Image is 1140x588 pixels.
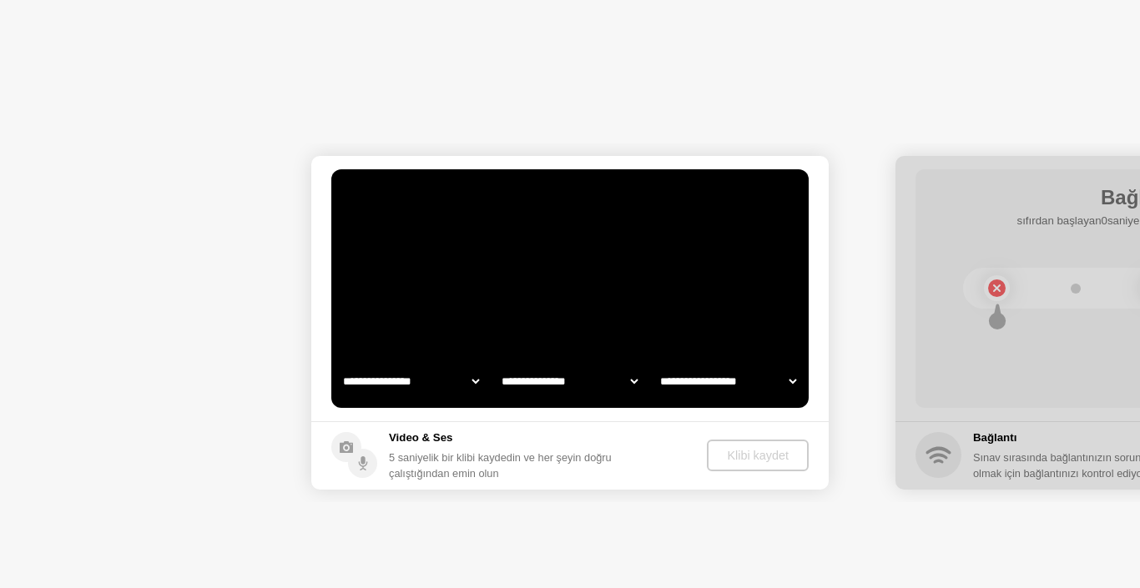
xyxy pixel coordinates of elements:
[657,364,800,398] select: Available microphones
[340,364,482,398] select: Available cameras
[389,450,612,481] div: 5 saniyelik bir klibi kaydedin ve her şeyin doğru çalıştığından emin olun
[707,440,809,471] button: Klibi kaydet
[389,430,612,446] h5: Video & Ses
[714,449,802,462] div: Klibi kaydet
[498,364,641,398] select: Available speakers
